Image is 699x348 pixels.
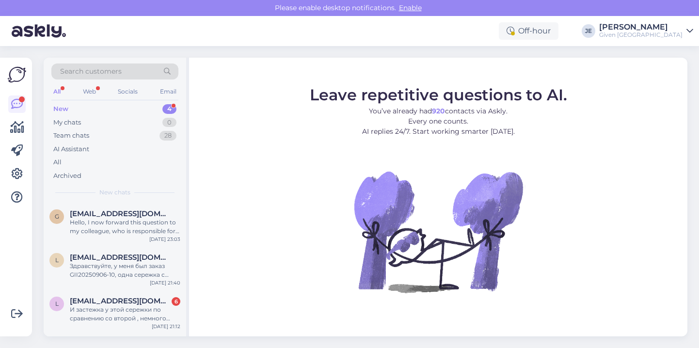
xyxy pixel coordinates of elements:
div: [DATE] 23:03 [149,236,180,243]
p: You’ve already had contacts via Askly. Every one counts. AI replies 24/7. Start working smarter [... [310,106,567,136]
span: lera180692@gmail.com [70,253,171,262]
div: 28 [159,131,176,141]
div: И застежка у этой сережки по сравнению со второй , немного дефектная [70,305,180,323]
div: Team chats [53,131,89,141]
div: AI Assistant [53,144,89,154]
div: JE [582,24,595,38]
div: Given [GEOGRAPHIC_DATA] [599,31,683,39]
a: [PERSON_NAME]Given [GEOGRAPHIC_DATA] [599,23,693,39]
div: Archived [53,171,81,181]
span: l [55,256,59,264]
div: My chats [53,118,81,127]
div: All [53,158,62,167]
span: Enable [396,3,425,12]
img: Askly Logo [8,65,26,84]
div: Hello, I now forward this question to my colleague, who is responsible for this. The reply will b... [70,218,180,236]
div: All [51,85,63,98]
div: 6 [172,297,180,306]
span: l [55,300,59,307]
span: New chats [99,188,130,197]
div: Socials [116,85,140,98]
span: g [55,213,59,220]
div: 4 [162,104,176,114]
div: New [53,104,68,114]
div: Здравствуйте, у меня был заказ GII20250906-10, одна сережка с браком у нее отсуствует камень и не... [70,262,180,279]
span: g.matjuhhinaa@gmail.com [70,209,171,218]
span: lera180692@gmail.com [70,297,171,305]
div: Web [81,85,98,98]
img: No Chat active [351,144,525,318]
div: [DATE] 21:40 [150,279,180,286]
div: Email [158,85,178,98]
div: [PERSON_NAME] [599,23,683,31]
div: 0 [162,118,176,127]
div: [DATE] 21:12 [152,323,180,330]
span: Leave repetitive questions to AI. [310,85,567,104]
span: Search customers [60,66,122,77]
div: Off-hour [499,22,558,40]
b: 920 [432,106,445,115]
